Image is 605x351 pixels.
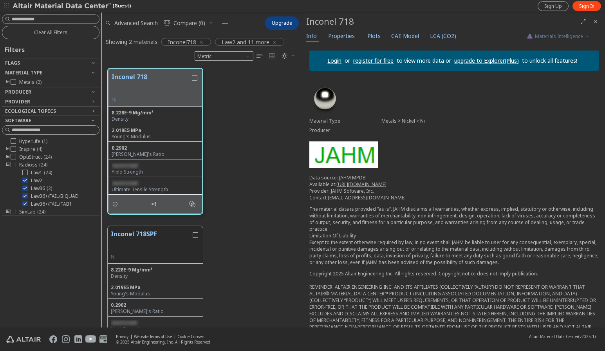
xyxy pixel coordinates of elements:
[111,254,191,260] div: Ni
[336,181,386,188] a: [URL][DOMAIN_NAME]
[31,170,52,176] span: Law1
[111,308,200,315] div: [PERSON_NAME]'s Ratio
[309,127,382,134] div: Producer
[367,30,381,42] span: Plots
[328,30,355,42] span: Properties
[19,146,42,152] span: Inspire
[19,154,52,160] span: OptiStruct
[391,30,419,42] span: CAE Model
[112,134,199,140] div: Young's Modulus
[529,334,578,339] span: Altair Material Data Center
[111,284,200,291] div: 2.019E5 MPa
[111,302,200,308] div: 0.2902
[341,57,353,65] p: or
[309,83,341,115] img: Material Type Image
[112,72,190,97] button: Inconel 718
[31,185,52,192] span: Law36
[168,38,196,45] span: Inconel718
[5,146,11,152] i: toogle group
[2,68,99,78] button: Material Type
[381,118,599,124] div: Metals > Nickel > Ni
[13,2,112,10] img: Altair Material Data Center
[328,194,406,201] a: [EMAIL_ADDRESS][DOMAIN_NAME]
[112,169,199,175] div: Yield Strength
[266,50,278,62] button: Tile View
[5,117,31,124] span: Software
[2,87,99,97] button: Producer
[195,51,253,61] div: Unit System
[577,15,589,28] button: Full Screen
[272,20,292,26] span: Upgrade
[535,33,583,40] span: Materials Intelligence
[529,334,596,339] div: (v2025.1)
[589,15,602,28] button: Close
[31,201,72,207] span: Law36+/FAIL/TAB1
[43,154,52,160] span: ( 24 )
[256,53,263,59] i: 
[112,151,199,157] div: [PERSON_NAME]'s Ratio
[253,50,266,62] button: Table View
[111,326,200,332] div: Yield Strength
[538,1,569,11] a: Sign Up
[265,16,299,30] button: Upgrade
[5,108,56,114] span: Ecological Topics
[36,79,42,85] span: ( 2 )
[47,185,52,192] span: ( 2 )
[2,39,29,58] div: Filters
[5,79,11,85] i: toogle group
[112,186,199,193] div: Ultimate Tensile Strength
[112,145,199,151] div: 0.2902
[116,339,211,345] div: © 2025 Altair Engineering, Inc. All Rights Reserved.
[278,50,299,62] button: Theme
[527,33,533,40] img: AI Copilot
[309,270,599,344] div: Copyright 2025 Altair Engineering Inc. All rights reserved. Copyright notice does not imply publi...
[327,57,341,64] a: Login
[6,336,41,343] img: Altair Engineering
[306,15,577,28] div: Inconel 718
[112,97,190,103] div: Ni
[19,209,45,215] span: SimLab
[5,209,11,215] i: toogle group
[2,97,99,107] button: Provider
[164,20,170,26] i: 
[19,138,47,145] span: HyperLife
[112,162,137,169] span: restricted
[195,51,253,61] span: Metric
[116,334,128,339] a: Privacy
[134,334,172,339] a: Website Terms of Use
[34,29,67,36] span: Clear All Filters
[309,141,378,168] img: Logo - Provider
[19,79,42,85] span: Metals
[2,58,99,68] button: Flags
[282,53,288,59] i: 
[454,57,519,64] a: upgrade to Explorer(Plus)
[2,26,99,39] button: Clear All Filters
[111,273,200,279] div: Density
[19,162,47,168] span: Radioss
[222,38,269,45] span: Law2 and 11 more
[13,2,131,10] div: (Guest)
[39,161,47,168] span: ( 24 )
[2,116,99,125] button: Software
[177,334,206,339] a: Cookie Consent
[111,267,200,273] div: 8.228E-9 Mg/mm³
[306,30,317,42] span: Info
[112,127,199,134] div: 2.019E5 MPa
[31,177,42,184] span: Law2
[353,57,394,64] a: register for free
[102,62,303,327] div: grid
[269,53,275,59] i: 
[112,116,199,122] div: Density
[106,38,157,45] div: Showing 2 materials
[108,196,125,212] button: Details
[579,3,594,9] span: Sign In
[430,30,456,42] span: LCA (CO2)
[42,138,47,145] span: ( 1 )
[309,118,382,124] div: Material Type
[572,1,601,11] a: Sign In
[112,110,199,116] div: 8.228E-9 Mg/mm³
[189,201,195,207] i: 
[5,162,11,168] i: toogle group
[5,69,43,76] span: Material Type
[111,291,200,297] div: Young's Modulus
